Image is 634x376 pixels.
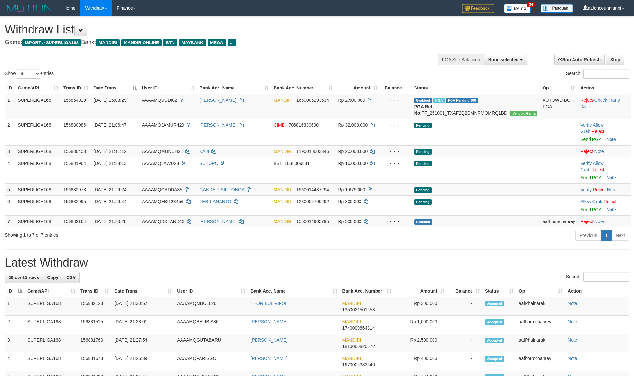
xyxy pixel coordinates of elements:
[383,97,409,103] div: - - -
[112,285,174,297] th: Date Trans.: activate to sort column ascending
[142,122,184,127] span: AAAAMQJAMUR420
[578,145,631,157] td: ·
[179,39,206,46] span: MAYBANK
[15,119,61,145] td: SUPERLIGA168
[380,82,412,94] th: Balance
[5,82,15,94] th: ID
[414,123,432,128] span: Pending
[93,161,126,166] span: [DATE] 21:28:13
[594,149,604,154] a: Note
[578,215,631,227] td: ·
[47,275,58,280] span: Copy
[438,54,484,65] div: PGA Site Balance /
[516,297,565,316] td: aafPhalnarak
[200,122,237,127] a: [PERSON_NAME]
[580,122,603,134] a: Allow Grab
[5,119,15,145] td: 2
[580,219,593,224] a: Reject
[142,199,183,204] span: AAAAMQEBI123456
[604,199,617,204] a: Reject
[575,230,601,241] a: Previous
[447,285,482,297] th: Balance: activate to sort column ascending
[606,137,616,142] a: Note
[592,167,604,172] a: Reject
[5,272,43,283] a: Show 25 rows
[63,187,86,192] span: 156882073
[250,301,286,306] a: THORIKUL RIFQI
[566,69,629,79] label: Search:
[338,199,361,204] span: Rp 800.000
[25,316,78,334] td: SUPERLIGA168
[25,334,78,352] td: SUPERLIGA168
[583,272,629,282] input: Search:
[174,297,248,316] td: AAAAMQMBULL26
[63,161,86,166] span: 156881964
[394,352,447,371] td: Rp 400,000
[484,54,527,65] button: None selected
[606,54,624,65] a: Stop
[342,319,361,324] span: MANDIRI
[414,98,432,103] span: Grabbed
[5,352,25,371] td: 4
[16,69,40,79] select: Showentries
[142,187,182,192] span: AAAAMQGADDA35
[9,275,39,280] span: Show 25 rows
[5,316,25,334] td: 2
[62,272,80,283] a: CSV
[578,157,631,183] td: · ·
[340,285,394,297] th: Bank Acc. Number: activate to sort column ascending
[338,122,368,127] span: Rp 32.000.000
[274,161,281,166] span: BSI
[516,352,565,371] td: aafhormchanrey
[284,161,310,166] span: Copy 1038009881 to clipboard
[91,82,139,94] th: Date Trans.: activate to sort column descending
[200,98,237,103] a: [PERSON_NAME]
[142,149,183,154] span: AAAAMQMUNCH21
[78,316,112,334] td: 156881515
[383,218,409,225] div: - - -
[582,104,591,109] a: Note
[274,219,293,224] span: MANDIRI
[414,219,432,225] span: Grabbed
[142,98,177,103] span: AAAAMQDUDI02
[289,122,319,127] span: Copy 706816330600 to clipboard
[383,122,409,128] div: - - -
[63,149,86,154] span: 156880453
[580,161,592,166] a: Verify
[394,285,447,297] th: Amount: activate to sort column ascending
[540,82,578,94] th: Op: activate to sort column ascending
[174,285,248,297] th: User ID: activate to sort column ascending
[527,2,535,7] span: 34
[78,334,112,352] td: 156881760
[342,307,375,312] span: Copy 1350021501653 to clipboard
[568,301,577,306] a: Note
[412,94,540,119] td: TF_251001_TXAF2Q2DMNRMOMRQ1BDH
[580,207,601,212] a: Send PGA
[174,316,248,334] td: AAAAMQBELIBIS86
[580,98,593,103] a: Reject
[335,82,380,94] th: Amount: activate to sort column ascending
[200,199,231,204] a: FEBRIANANTO
[5,145,15,157] td: 3
[414,187,432,193] span: Pending
[5,215,15,227] td: 7
[63,122,86,127] span: 156880086
[342,362,375,367] span: Copy 1670005333546 to clipboard
[485,356,504,362] span: Accepted
[15,145,61,157] td: SUPERLIGA168
[394,334,447,352] td: Rp 2,500,000
[414,104,434,116] b: PGA Ref. No:
[541,4,573,13] img: panduan.png
[78,285,112,297] th: Trans ID: activate to sort column ascending
[516,285,565,297] th: Op: activate to sort column ascending
[568,337,577,343] a: Note
[93,149,126,154] span: [DATE] 21:11:12
[580,161,603,172] span: ·
[580,161,603,172] a: Allow Grab
[93,187,126,192] span: [DATE] 21:29:24
[338,149,368,154] span: Rp 20.000.000
[63,98,86,103] span: 156854029
[338,187,365,192] span: Rp 1.675.000
[383,198,409,205] div: - - -
[488,57,519,62] span: None selected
